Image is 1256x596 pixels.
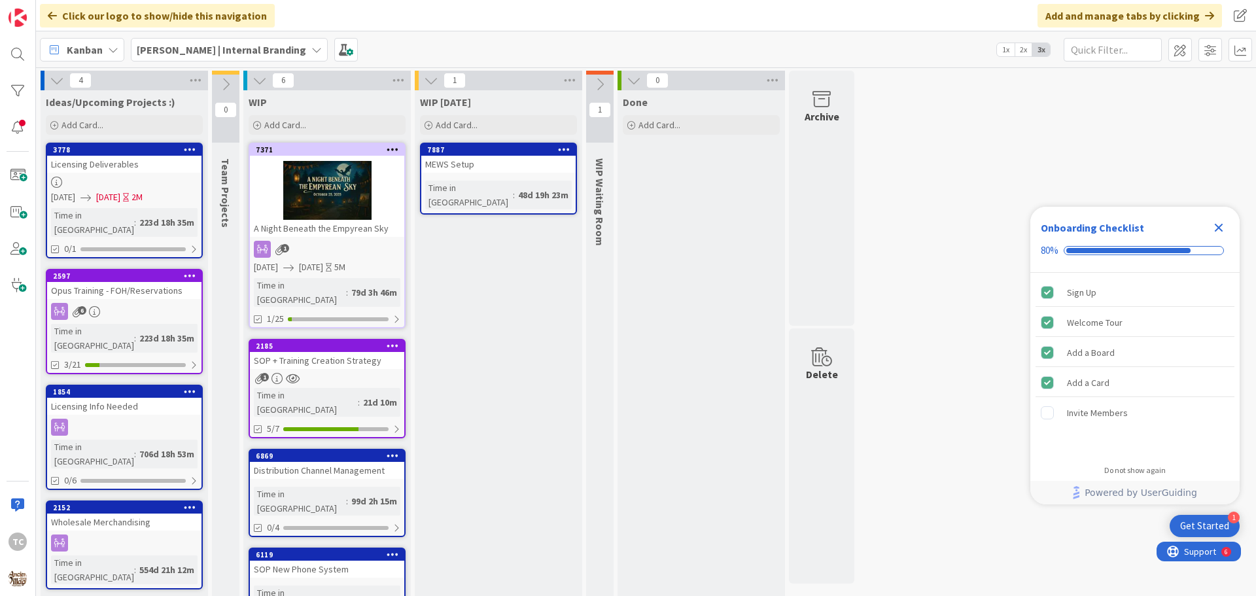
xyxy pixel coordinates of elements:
span: 0 [646,73,669,88]
a: 7371A Night Beneath the Empyrean Sky[DATE][DATE]5MTime in [GEOGRAPHIC_DATA]:79d 3h 46m1/25 [249,143,406,328]
div: 2M [131,190,143,204]
div: Checklist progress: 80% [1041,245,1229,256]
div: 7887 [421,144,576,156]
div: Click our logo to show/hide this navigation [40,4,275,27]
span: WIP Waiting Room [593,158,606,246]
div: 3778 [53,145,201,154]
div: Time in [GEOGRAPHIC_DATA] [51,555,134,584]
div: 2152Wholesale Merchandising [47,502,201,531]
div: Add a Board [1067,345,1115,360]
div: 6119SOP New Phone System [250,549,404,578]
span: : [358,395,360,410]
div: 2185 [256,342,404,351]
div: Sign Up is complete. [1036,278,1234,307]
span: 0/6 [64,474,77,487]
div: Onboarding Checklist [1041,220,1144,236]
div: Invite Members [1067,405,1128,421]
span: Support [27,2,60,18]
div: MEWS Setup [421,156,576,173]
div: Welcome Tour is complete. [1036,308,1234,337]
span: 6 [272,73,294,88]
div: Time in [GEOGRAPHIC_DATA] [254,278,346,307]
span: : [134,331,136,345]
span: 5/7 [267,422,279,436]
span: : [134,563,136,577]
div: 554d 21h 12m [136,563,198,577]
span: 1 [260,373,269,381]
div: Add and manage tabs by clicking [1038,4,1222,27]
div: 7371 [256,145,404,154]
span: WIP Today [420,96,471,109]
div: Wholesale Merchandising [47,514,201,531]
div: 3778 [47,144,201,156]
span: [DATE] [299,260,323,274]
div: 5M [334,260,345,274]
div: 223d 18h 35m [136,215,198,230]
div: 2597Opus Training - FOH/Reservations [47,270,201,299]
a: 2185SOP + Training Creation StrategyTime in [GEOGRAPHIC_DATA]:21d 10m5/7 [249,339,406,438]
b: [PERSON_NAME] | Internal Branding [137,43,306,56]
div: 6119 [256,550,404,559]
div: Add a Card is complete. [1036,368,1234,397]
div: 7887 [427,145,576,154]
span: 1 [444,73,466,88]
div: 6119 [250,549,404,561]
span: 1x [997,43,1015,56]
div: TC [9,533,27,551]
div: 2152 [47,502,201,514]
div: 21d 10m [360,395,400,410]
span: : [346,494,348,508]
span: 4 [69,73,92,88]
span: 1/25 [267,312,284,326]
a: 1854Licensing Info NeededTime in [GEOGRAPHIC_DATA]:706d 18h 53m0/6 [46,385,203,490]
span: 0/1 [64,242,77,256]
div: Add a Card [1067,375,1109,391]
div: 1854Licensing Info Needed [47,386,201,415]
div: SOP New Phone System [250,561,404,578]
span: [DATE] [96,190,120,204]
a: 2597Opus Training - FOH/ReservationsTime in [GEOGRAPHIC_DATA]:223d 18h 35m3/21 [46,269,203,374]
div: Time in [GEOGRAPHIC_DATA] [51,324,134,353]
span: Add Card... [436,119,478,131]
div: 7371A Night Beneath the Empyrean Sky [250,144,404,237]
div: Add a Board is complete. [1036,338,1234,367]
div: 7887MEWS Setup [421,144,576,173]
div: 3778Licensing Deliverables [47,144,201,173]
span: Done [623,96,648,109]
a: 3778Licensing Deliverables[DATE][DATE]2MTime in [GEOGRAPHIC_DATA]:223d 18h 35m0/1 [46,143,203,258]
div: 1854 [47,386,201,398]
span: 0 [215,102,237,118]
div: 48d 19h 23m [515,188,572,202]
div: 223d 18h 35m [136,331,198,345]
div: 2185 [250,340,404,352]
div: 6 [68,5,71,16]
div: Time in [GEOGRAPHIC_DATA] [51,208,134,237]
div: Time in [GEOGRAPHIC_DATA] [254,487,346,516]
span: 3x [1032,43,1050,56]
span: 1 [281,244,289,253]
a: 6869Distribution Channel ManagementTime in [GEOGRAPHIC_DATA]:99d 2h 15m0/4 [249,449,406,537]
input: Quick Filter... [1064,38,1162,61]
div: Time in [GEOGRAPHIC_DATA] [425,181,513,209]
div: 99d 2h 15m [348,494,400,508]
div: Checklist Container [1030,207,1240,504]
span: [DATE] [51,190,75,204]
div: 706d 18h 53m [136,447,198,461]
div: Close Checklist [1208,217,1229,238]
span: : [134,215,136,230]
span: : [346,285,348,300]
div: Licensing Deliverables [47,156,201,173]
div: Do not show again [1104,465,1166,476]
a: 2152Wholesale MerchandisingTime in [GEOGRAPHIC_DATA]:554d 21h 12m [46,500,203,589]
div: 6869Distribution Channel Management [250,450,404,479]
span: 2x [1015,43,1032,56]
div: Distribution Channel Management [250,462,404,479]
div: Time in [GEOGRAPHIC_DATA] [51,440,134,468]
div: A Night Beneath the Empyrean Sky [250,220,404,237]
img: Visit kanbanzone.com [9,9,27,27]
span: 0/4 [267,521,279,535]
div: 2597 [53,272,201,281]
div: SOP + Training Creation Strategy [250,352,404,369]
div: 2185SOP + Training Creation Strategy [250,340,404,369]
span: Add Card... [638,119,680,131]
